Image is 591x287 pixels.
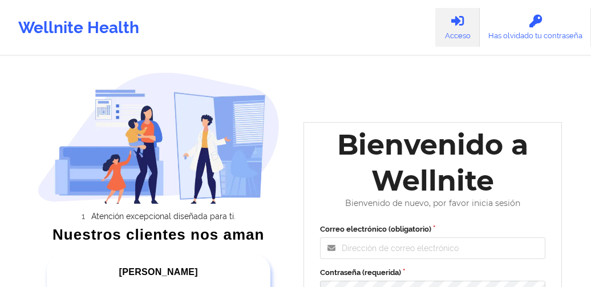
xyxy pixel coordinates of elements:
input: Dirección de correo electrónico [320,237,545,259]
font: Bienvenido de nuevo, por favor inicia sesión [345,198,520,208]
font: Has olvidado tu contraseña [488,32,582,41]
font: Wellnite Health [18,18,139,37]
font: (requerida) [362,268,401,277]
font: (obligatorio) [388,225,431,233]
a: Acceso [435,8,480,47]
font: Atención excepcional diseñada para ti. [91,212,236,221]
font: Contraseña [320,268,361,277]
font: Nuestros clientes nos aman [52,226,264,243]
font: Acceso [445,32,471,41]
font: [PERSON_NAME] [119,267,198,277]
font: Bienvenido a Wellnite [337,128,528,197]
font: Correo electrónico [320,225,387,233]
img: wellnite-auth-hero_200.c722682e.png [38,72,280,204]
a: Has olvidado tu contraseña [480,8,591,47]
